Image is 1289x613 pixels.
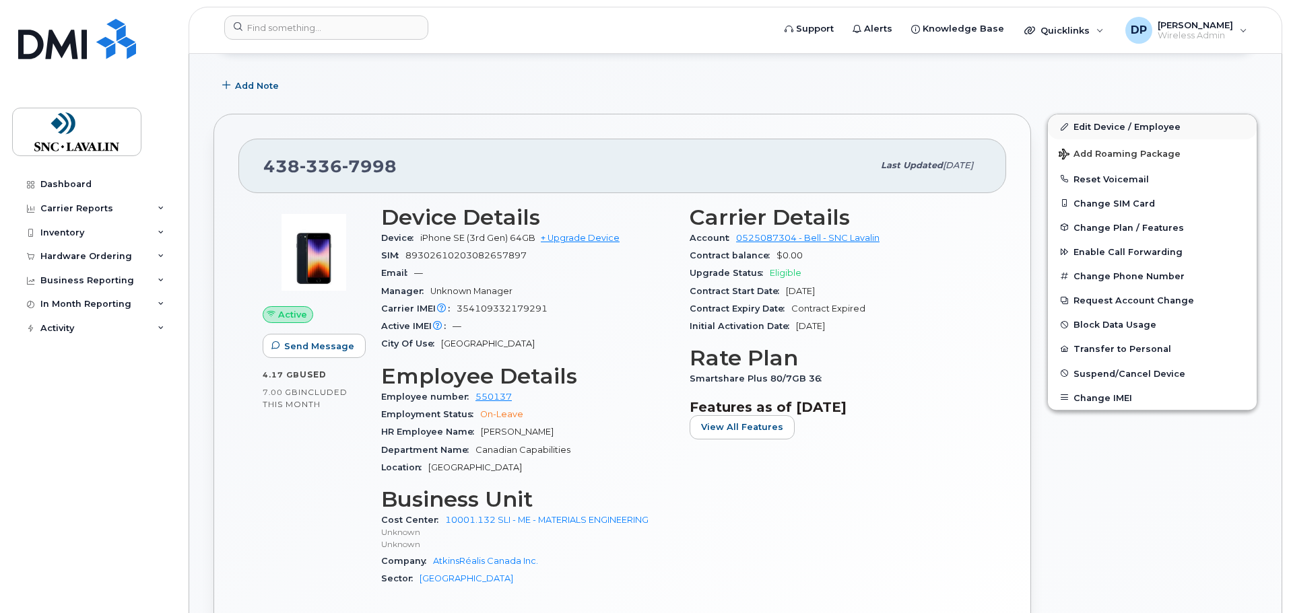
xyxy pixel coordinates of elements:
[796,22,834,36] span: Support
[273,212,354,293] img: image20231002-3703462-1angbar.jpeg
[690,286,786,296] span: Contract Start Date
[1158,30,1233,41] span: Wireless Admin
[433,556,538,566] a: AtkinsRéalis Canada Inc.
[342,156,397,176] span: 7998
[1116,17,1257,44] div: Dominick Piche
[1048,215,1257,240] button: Change Plan / Features
[405,250,527,260] span: 89302610203082657897
[1048,240,1257,264] button: Enable Call Forwarding
[381,487,673,511] h3: Business Unit
[263,387,348,409] span: included this month
[1048,167,1257,191] button: Reset Voicemail
[776,250,803,260] span: $0.00
[881,160,943,170] span: Last updated
[1073,222,1184,232] span: Change Plan / Features
[381,205,673,229] h3: Device Details
[381,303,457,314] span: Carrier IMEI
[381,392,475,402] span: Employee number
[690,268,770,278] span: Upgrade Status
[770,268,801,278] span: Eligible
[263,388,298,397] span: 7.00 GB
[263,370,300,380] span: 4.17 GB
[381,462,428,472] span: Location
[300,369,327,380] span: used
[381,364,673,388] h3: Employee Details
[1059,149,1181,161] span: Add Roaming Package
[381,445,475,455] span: Department Name
[923,22,1004,36] span: Knowledge Base
[1073,247,1183,257] span: Enable Call Forwarding
[381,250,405,260] span: SIM
[1131,22,1147,38] span: DP
[775,15,843,42] a: Support
[1015,17,1113,44] div: Quicklinks
[213,73,290,98] button: Add Note
[1048,386,1257,410] button: Change IMEI
[864,22,892,36] span: Alerts
[381,526,673,538] p: Unknown
[381,427,481,437] span: HR Employee Name
[430,286,513,296] span: Unknown Manager
[791,303,865,314] span: Contract Expired
[736,233,880,243] a: 0525087304 - Bell - SNC Lavalin
[263,334,366,358] button: Send Message
[690,373,828,384] span: Smartshare Plus 80/7GB 36
[381,538,673,550] p: Unknown
[690,303,791,314] span: Contract Expiry Date
[381,233,420,243] span: Device
[445,515,649,525] a: 10001.132 SLI - ME - MATERIALS ENGINEERING
[690,346,982,370] h3: Rate Plan
[690,250,776,260] span: Contract balance
[475,392,512,402] a: 550137
[381,268,414,278] span: Email
[690,415,795,439] button: View All Features
[381,556,433,566] span: Company
[381,515,445,525] span: Cost Center
[796,321,825,331] span: [DATE]
[1048,114,1257,139] a: Edit Device / Employee
[1048,191,1257,215] button: Change SIM Card
[1048,336,1257,361] button: Transfer to Personal
[690,205,982,229] h3: Carrier Details
[441,338,535,349] span: [GEOGRAPHIC_DATA]
[453,321,461,331] span: —
[1048,139,1257,167] button: Add Roaming Package
[420,573,513,583] a: [GEOGRAPHIC_DATA]
[381,573,420,583] span: Sector
[1048,264,1257,288] button: Change Phone Number
[381,286,430,296] span: Manager
[690,321,796,331] span: Initial Activation Date
[843,15,902,42] a: Alerts
[1073,368,1185,378] span: Suspend/Cancel Device
[902,15,1014,42] a: Knowledge Base
[1048,361,1257,386] button: Suspend/Cancel Device
[300,156,342,176] span: 336
[381,321,453,331] span: Active IMEI
[480,409,523,419] span: On-Leave
[428,462,522,472] span: [GEOGRAPHIC_DATA]
[1048,312,1257,336] button: Block Data Usage
[381,409,480,419] span: Employment Status
[481,427,554,437] span: [PERSON_NAME]
[1040,25,1090,36] span: Quicklinks
[263,156,397,176] span: 438
[943,160,973,170] span: [DATE]
[235,79,279,92] span: Add Note
[690,233,736,243] span: Account
[690,399,982,415] h3: Features as of [DATE]
[786,286,815,296] span: [DATE]
[701,421,783,433] span: View All Features
[1158,20,1233,30] span: [PERSON_NAME]
[278,308,307,321] span: Active
[541,233,620,243] a: + Upgrade Device
[284,340,354,353] span: Send Message
[420,233,535,243] span: iPhone SE (3rd Gen) 64GB
[1048,288,1257,312] button: Request Account Change
[414,268,423,278] span: —
[224,15,428,40] input: Find something...
[381,338,441,349] span: City Of Use
[475,445,570,455] span: Canadian Capabilities
[457,303,548,314] span: 354109332179291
